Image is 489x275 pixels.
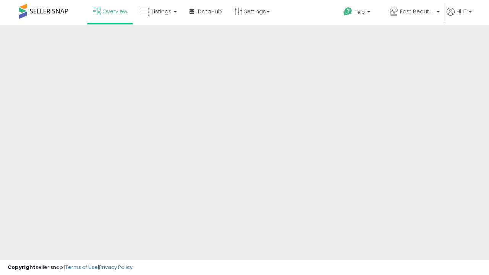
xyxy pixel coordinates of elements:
[152,8,172,15] span: Listings
[457,8,466,15] span: Hi IT
[8,264,133,271] div: seller snap | |
[65,264,98,271] a: Terms of Use
[447,8,472,25] a: Hi IT
[8,264,36,271] strong: Copyright
[99,264,133,271] a: Privacy Policy
[355,9,365,15] span: Help
[337,1,383,25] a: Help
[198,8,222,15] span: DataHub
[343,7,353,16] i: Get Help
[400,8,434,15] span: Fast Beauty ([GEOGRAPHIC_DATA])
[102,8,127,15] span: Overview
